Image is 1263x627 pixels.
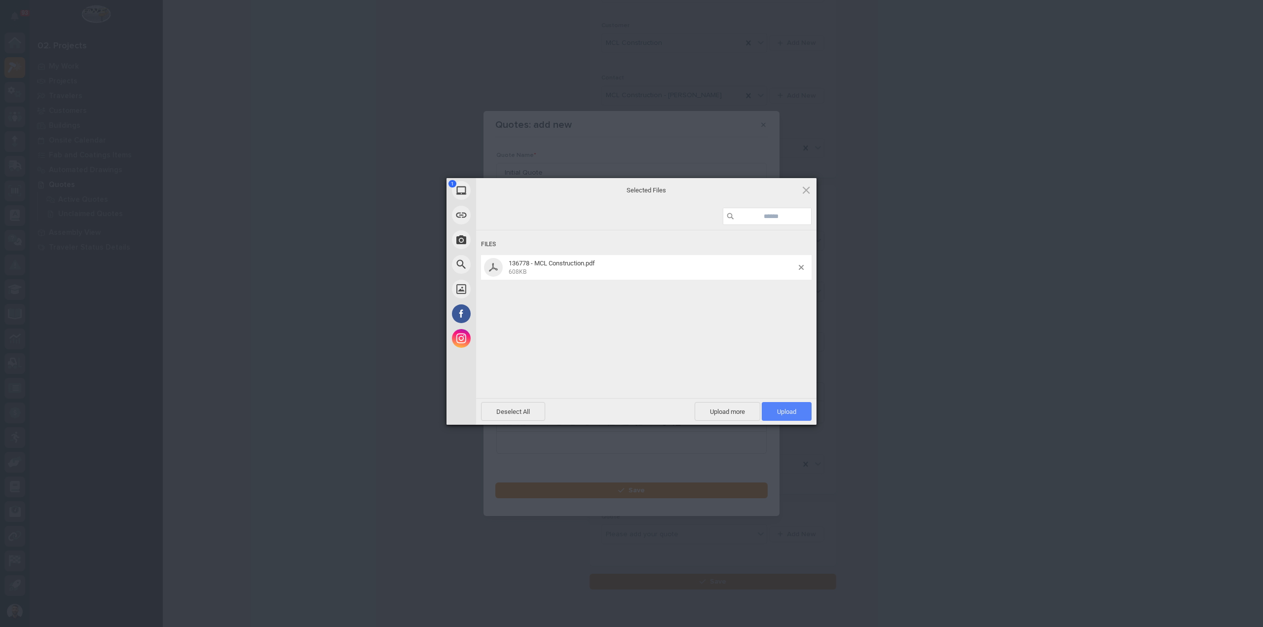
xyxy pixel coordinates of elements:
[446,227,565,252] div: Take Photo
[446,178,565,203] div: My Device
[446,203,565,227] div: Link (URL)
[695,402,760,421] span: Upload more
[506,259,799,276] span: 136778 - MCL Construction.pdf
[481,402,545,421] span: Deselect All
[446,252,565,277] div: Web Search
[777,408,796,415] span: Upload
[762,402,812,421] span: Upload
[801,184,812,195] span: Click here or hit ESC to close picker
[446,326,565,351] div: Instagram
[446,301,565,326] div: Facebook
[509,268,526,275] span: 608KB
[509,259,595,267] span: 136778 - MCL Construction.pdf
[548,185,745,194] span: Selected Files
[448,180,456,187] span: 1
[481,235,812,254] div: Files
[446,277,565,301] div: Unsplash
